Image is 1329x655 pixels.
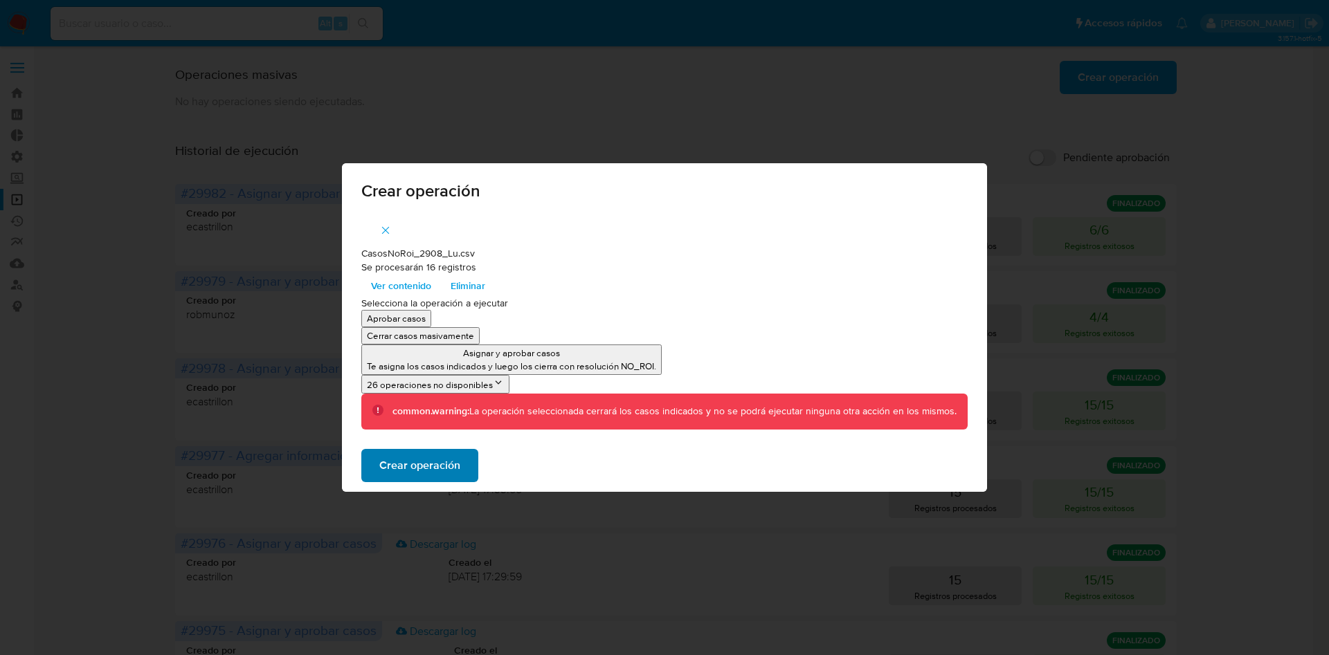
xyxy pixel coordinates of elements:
p: Te asigna los casos indicados y luego los cierra con resolución NO_ROI. [367,360,656,373]
span: Ver contenido [371,276,431,295]
span: Crear operación [361,183,968,199]
button: Asignar y aprobar casosTe asigna los casos indicados y luego los cierra con resolución NO_ROI. [361,344,662,375]
button: Eliminar [441,275,495,297]
p: Selecciona la operación a ejecutar [361,297,968,311]
span: Crear operación [379,450,460,481]
p: CasosNoRoi_2908_Lu.csv [361,247,968,261]
p: Aprobar casos [367,312,426,325]
button: Cerrar casos masivamente [361,327,480,344]
span: Eliminar [451,276,485,295]
div: La operación seleccionada cerrará los casos indicados y no se podrá ejecutar ninguna otra acción ... [392,405,957,418]
button: 26 operaciones no disponibles [361,375,509,394]
p: Asignar y aprobar casos [367,347,656,360]
p: Cerrar casos masivamente [367,329,474,342]
button: Crear operación [361,449,478,482]
button: Aprobar casos [361,310,431,327]
button: Ver contenido [361,275,441,297]
b: common.warning: [392,404,469,418]
p: Se procesarán 16 registros [361,261,968,275]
